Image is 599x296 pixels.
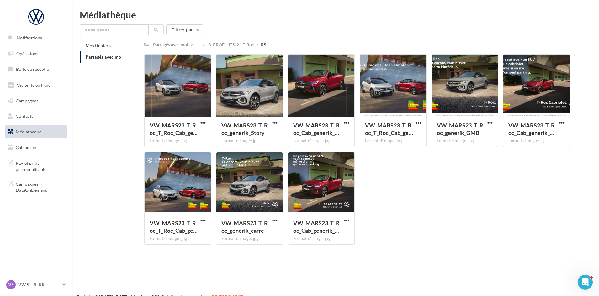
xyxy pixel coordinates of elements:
[578,275,593,290] iframe: Intercom live chat
[195,40,200,49] div: ...
[221,236,278,241] div: Format d'image: jpg
[16,159,65,172] span: PLV et print personnalisable
[293,236,349,241] div: Format d'image: jpg
[365,122,413,136] span: VW_MARS23_T_Roc_T_Roc_Cab_generik_GMB
[293,138,349,144] div: Format d'image: jpg
[221,138,278,144] div: Format d'image: jpg
[4,62,68,76] a: Boîte de réception
[153,42,188,48] div: Partagés avec moi
[243,42,254,48] div: T-Roc
[16,113,33,119] span: Contacts
[18,282,60,288] p: VW ST PIERRE
[437,122,483,136] span: VW_MARS23_T_Roc_generik_GMB
[221,122,268,136] span: VW_MARS23_T_Roc_generik_Story
[16,145,37,150] span: Calendrier
[4,31,66,44] button: Notifications
[150,138,206,144] div: Format d'image: jpg
[4,125,68,138] a: Médiathèque
[4,79,68,92] a: Visibilité en ligne
[16,66,52,72] span: Boîte de réception
[16,51,38,56] span: Opérations
[4,94,68,107] a: Campagnes
[166,24,203,35] button: Filtrer par
[8,282,14,288] span: VS
[221,220,268,234] span: VW_MARS23_T_Roc_generik_carre
[209,42,235,48] div: 3_PRODUITS
[508,138,565,144] div: Format d'image: jpg
[86,54,123,60] span: Partagés avec moi
[4,177,68,196] a: Campagnes DataOnDemand
[17,35,42,40] span: Notifications
[17,82,50,88] span: Visibilité en ligne
[150,220,198,234] span: VW_MARS23_T_Roc_T_Roc_Cab_generik_carre
[508,122,555,136] span: VW_MARS23_T_Roc_Cab_generik_GMB
[4,141,68,154] a: Calendrier
[4,156,68,175] a: PLV et print personnalisable
[261,42,266,48] div: RS
[80,10,591,19] div: Médiathèque
[4,110,68,123] a: Contacts
[16,129,41,134] span: Médiathèque
[437,138,493,144] div: Format d'image: jpg
[86,43,111,48] span: Mes fichiers
[16,98,38,103] span: Campagnes
[365,138,421,144] div: Format d'image: jpg
[4,47,68,60] a: Opérations
[16,180,65,193] span: Campagnes DataOnDemand
[5,279,67,291] a: VS VW ST PIERRE
[293,122,340,136] span: VW_MARS23_T_Roc_Cab_generik_Story
[150,236,206,241] div: Format d'image: jpg
[150,122,198,136] span: VW_MARS23_T_Roc_T_Roc_Cab_generik_Story
[293,220,340,234] span: VW_MARS23_T_Roc_Cab_generik_carre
